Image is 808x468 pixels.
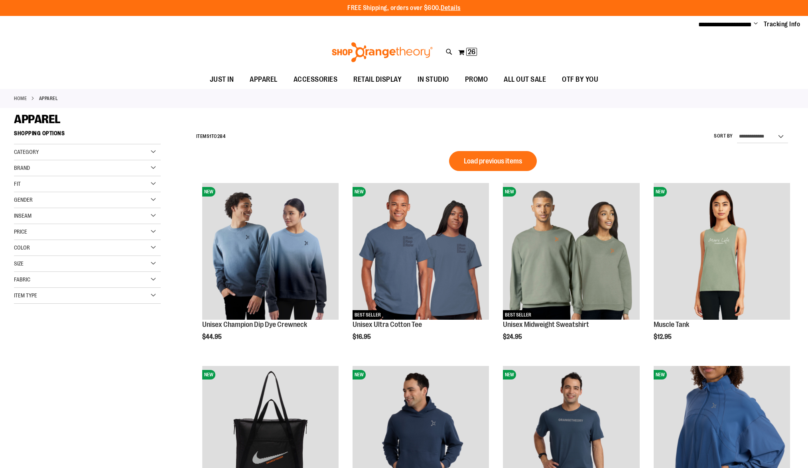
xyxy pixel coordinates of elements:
a: Unisex Midweight SweatshirtNEWBEST SELLER [503,183,639,321]
span: PROMO [465,71,488,88]
span: 1 [209,134,211,139]
label: Sort By [714,133,733,140]
div: product [349,179,493,361]
span: IN STUDIO [418,71,449,88]
span: APPAREL [250,71,278,88]
span: Size [14,260,24,267]
span: Category [14,149,39,155]
img: Muscle Tank [654,183,790,319]
span: OTF BY YOU [562,71,598,88]
span: $16.95 [353,333,372,340]
span: Inseam [14,212,32,219]
h2: Items to [196,130,226,143]
span: BEST SELLER [353,310,383,320]
span: Color [14,244,30,251]
p: FREE Shipping, orders over $600. [347,4,461,13]
span: ALL OUT SALE [504,71,546,88]
span: Fabric [14,276,30,283]
a: Home [14,95,27,102]
span: NEW [202,187,215,197]
span: RETAIL DISPLAY [353,71,402,88]
div: product [499,179,643,361]
span: 26 [468,48,475,56]
span: Gender [14,197,33,203]
span: NEW [353,370,366,380]
span: APPAREL [14,112,61,126]
span: $12.95 [654,333,673,340]
a: Unisex Ultra Cotton TeeNEWBEST SELLER [353,183,489,321]
a: Details [441,4,461,12]
a: Unisex Midweight Sweatshirt [503,321,589,328]
img: Unisex Champion Dip Dye Crewneck [202,183,339,319]
a: Tracking Info [764,20,800,29]
span: $44.95 [202,333,223,340]
a: Muscle Tank [654,321,689,328]
span: ACCESSORIES [294,71,338,88]
span: Fit [14,181,21,187]
span: JUST IN [210,71,234,88]
button: Load previous items [449,151,537,171]
strong: Shopping Options [14,126,161,144]
a: Unisex Champion Dip Dye Crewneck [202,321,307,328]
a: Muscle TankNEW [654,183,790,321]
button: Account menu [754,20,758,28]
strong: APPAREL [39,95,58,102]
span: NEW [503,370,516,380]
img: Shop Orangetheory [331,42,434,62]
a: Unisex Champion Dip Dye CrewneckNEW [202,183,339,321]
a: Unisex Ultra Cotton Tee [353,321,422,328]
img: Unisex Ultra Cotton Tee [353,183,489,319]
span: Price [14,228,27,235]
span: NEW [202,370,215,380]
span: BEST SELLER [503,310,533,320]
div: product [198,179,343,361]
span: NEW [503,187,516,197]
span: Load previous items [464,157,522,165]
span: Brand [14,165,30,171]
span: NEW [353,187,366,197]
div: product [650,179,794,361]
span: $24.95 [503,333,523,340]
span: NEW [654,370,667,380]
span: Item Type [14,292,37,299]
img: Unisex Midweight Sweatshirt [503,183,639,319]
span: 284 [217,134,226,139]
span: NEW [654,187,667,197]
